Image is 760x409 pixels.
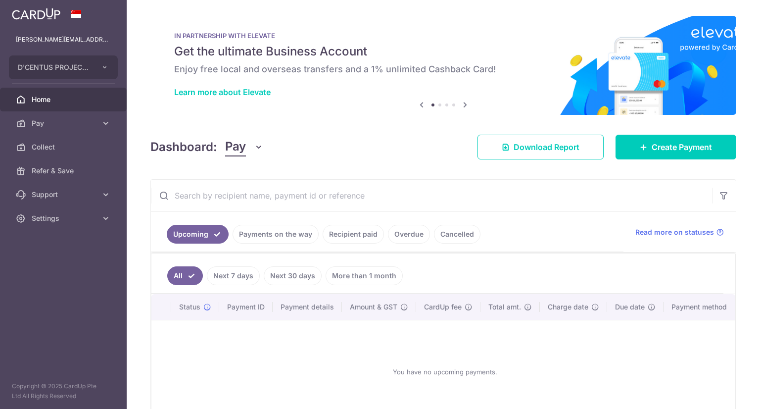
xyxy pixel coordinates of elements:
a: Overdue [388,225,430,244]
button: Pay [225,138,263,156]
input: Search by recipient name, payment id or reference [151,180,712,211]
button: D'CENTUS PROJECTS PTE. LTD. [9,55,118,79]
p: IN PARTNERSHIP WITH ELEVATE [174,32,712,40]
a: Next 7 days [207,266,260,285]
a: Recipient paid [323,225,384,244]
span: Pay [225,138,246,156]
img: Renovation banner [150,16,736,115]
th: Payment details [273,294,342,320]
span: Create Payment [652,141,712,153]
a: Next 30 days [264,266,322,285]
span: Total amt. [488,302,521,312]
a: All [167,266,203,285]
span: Refer & Save [32,166,97,176]
a: More than 1 month [326,266,403,285]
span: Status [179,302,200,312]
span: Read more on statuses [635,227,714,237]
span: Collect [32,142,97,152]
span: CardUp fee [424,302,462,312]
p: [PERSON_NAME][EMAIL_ADDRESS][DOMAIN_NAME] [16,35,111,45]
span: Download Report [514,141,579,153]
span: Support [32,190,97,200]
img: CardUp [12,8,60,20]
a: Download Report [477,135,604,159]
span: Amount & GST [350,302,397,312]
h4: Dashboard: [150,138,217,156]
span: Settings [32,213,97,223]
th: Payment ID [219,294,273,320]
a: Payments on the way [233,225,319,244]
th: Payment method [664,294,739,320]
a: Create Payment [616,135,736,159]
span: Due date [615,302,645,312]
span: Home [32,95,97,104]
a: Cancelled [434,225,480,244]
span: Pay [32,118,97,128]
h5: Get the ultimate Business Account [174,44,712,59]
a: Upcoming [167,225,229,244]
span: Charge date [548,302,588,312]
h6: Enjoy free local and overseas transfers and a 1% unlimited Cashback Card! [174,63,712,75]
a: Read more on statuses [635,227,724,237]
a: Learn more about Elevate [174,87,271,97]
span: D'CENTUS PROJECTS PTE. LTD. [18,62,91,72]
